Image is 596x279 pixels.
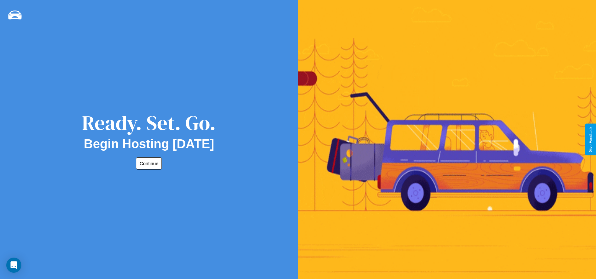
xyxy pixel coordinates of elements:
h2: Begin Hosting [DATE] [84,137,214,151]
div: Give Feedback [588,127,593,152]
div: Open Intercom Messenger [6,258,21,273]
button: Continue [136,157,162,170]
div: Ready. Set. Go. [82,109,216,137]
